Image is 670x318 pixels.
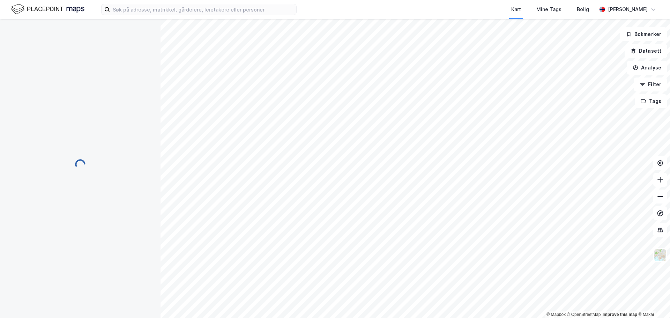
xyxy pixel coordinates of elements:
div: [PERSON_NAME] [608,5,648,14]
button: Bokmerker [620,27,667,41]
img: spinner.a6d8c91a73a9ac5275cf975e30b51cfb.svg [75,159,86,170]
div: Bolig [577,5,589,14]
button: Datasett [625,44,667,58]
button: Filter [634,77,667,91]
a: OpenStreetMap [567,312,601,317]
iframe: Chat Widget [635,284,670,318]
div: Mine Tags [536,5,561,14]
button: Tags [635,94,667,108]
button: Analyse [627,61,667,75]
input: Søk på adresse, matrikkel, gårdeiere, leietakere eller personer [110,4,296,15]
a: Improve this map [603,312,637,317]
div: Kart [511,5,521,14]
img: Z [654,249,667,262]
a: Mapbox [546,312,566,317]
img: logo.f888ab2527a4732fd821a326f86c7f29.svg [11,3,84,15]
